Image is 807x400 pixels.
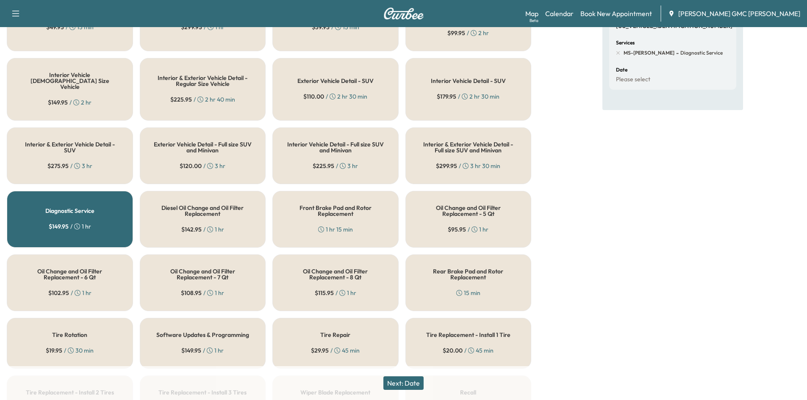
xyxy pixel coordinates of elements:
[297,78,374,84] h5: Exterior Vehicle Detail - SUV
[437,92,499,101] div: / 2 hr 30 min
[47,162,92,170] div: / 3 hr
[616,40,635,45] h6: Services
[580,8,652,19] a: Book New Appointment
[156,332,249,338] h5: Software Updates & Programming
[545,8,574,19] a: Calendar
[419,205,518,217] h5: Oil Change and Oil Filter Replacement - 5 Qt
[437,92,456,101] span: $ 179.95
[170,95,235,104] div: / 2 hr 40 min
[286,205,385,217] h5: Front Brake Pad and Rotor Replacement
[154,268,252,280] h5: Oil Change and Oil Filter Replacement - 7 Qt
[311,346,360,355] div: / 45 min
[180,162,202,170] span: $ 120.00
[154,205,252,217] h5: Diesel Oil Change and Oil Filter Replacement
[315,289,334,297] span: $ 115.95
[624,50,674,56] span: MS-[PERSON_NAME]
[303,92,367,101] div: / 2 hr 30 min
[447,29,465,37] span: $ 99.95
[419,141,518,153] h5: Interior & Exterior Vehicle Detail - Full size SUV and Minivan
[21,72,119,90] h5: Interior Vehicle [DEMOGRAPHIC_DATA] Size Vehicle
[181,346,224,355] div: / 1 hr
[426,332,510,338] h5: Tire Replacement - Install 1 Tire
[49,222,91,231] div: / 1 hr
[46,346,62,355] span: $ 19.95
[303,92,324,101] span: $ 110.00
[48,98,68,107] span: $ 149.95
[45,208,94,214] h5: Diagnostic Service
[52,332,87,338] h5: Tire Rotation
[154,141,252,153] h5: Exterior Vehicle Detail - Full size SUV and Minivan
[48,289,92,297] div: / 1 hr
[181,289,202,297] span: $ 108.95
[286,268,385,280] h5: Oil Change and Oil Filter Replacement - 8 Qt
[181,289,224,297] div: / 1 hr
[678,8,800,19] span: [PERSON_NAME] GMC [PERSON_NAME]
[436,162,457,170] span: $ 299.95
[448,225,488,234] div: / 1 hr
[181,225,202,234] span: $ 142.95
[443,346,463,355] span: $ 20.00
[383,8,424,19] img: Curbee Logo
[616,67,627,72] h6: Date
[154,75,252,87] h5: Interior & Exterior Vehicle Detail - Regular Size Vehicle
[181,346,201,355] span: $ 149.95
[315,289,356,297] div: / 1 hr
[443,346,494,355] div: / 45 min
[180,162,225,170] div: / 3 hr
[311,346,329,355] span: $ 29.95
[313,162,334,170] span: $ 225.95
[286,141,385,153] h5: Interior Vehicle Detail - Full size SUV and Minivan
[170,95,192,104] span: $ 225.95
[21,268,119,280] h5: Oil Change and Oil Filter Replacement - 6 Qt
[320,332,350,338] h5: Tire Repair
[419,268,518,280] h5: Rear Brake Pad and Rotor Replacement
[383,376,424,390] button: Next: Date
[318,225,353,234] div: 1 hr 15 min
[679,50,723,56] span: Diagnostic Service
[313,162,358,170] div: / 3 hr
[530,17,538,24] div: Beta
[47,162,69,170] span: $ 275.95
[48,289,69,297] span: $ 102.95
[48,98,92,107] div: / 2 hr
[21,141,119,153] h5: Interior & Exterior Vehicle Detail - SUV
[525,8,538,19] a: MapBeta
[49,222,69,231] span: $ 149.95
[448,225,466,234] span: $ 95.95
[181,225,224,234] div: / 1 hr
[616,76,650,83] p: Please select
[436,162,500,170] div: / 3 hr 30 min
[431,78,506,84] h5: Interior Vehicle Detail - SUV
[674,49,679,57] span: -
[46,346,94,355] div: / 30 min
[447,29,489,37] div: / 2 hr
[456,289,480,297] div: 15 min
